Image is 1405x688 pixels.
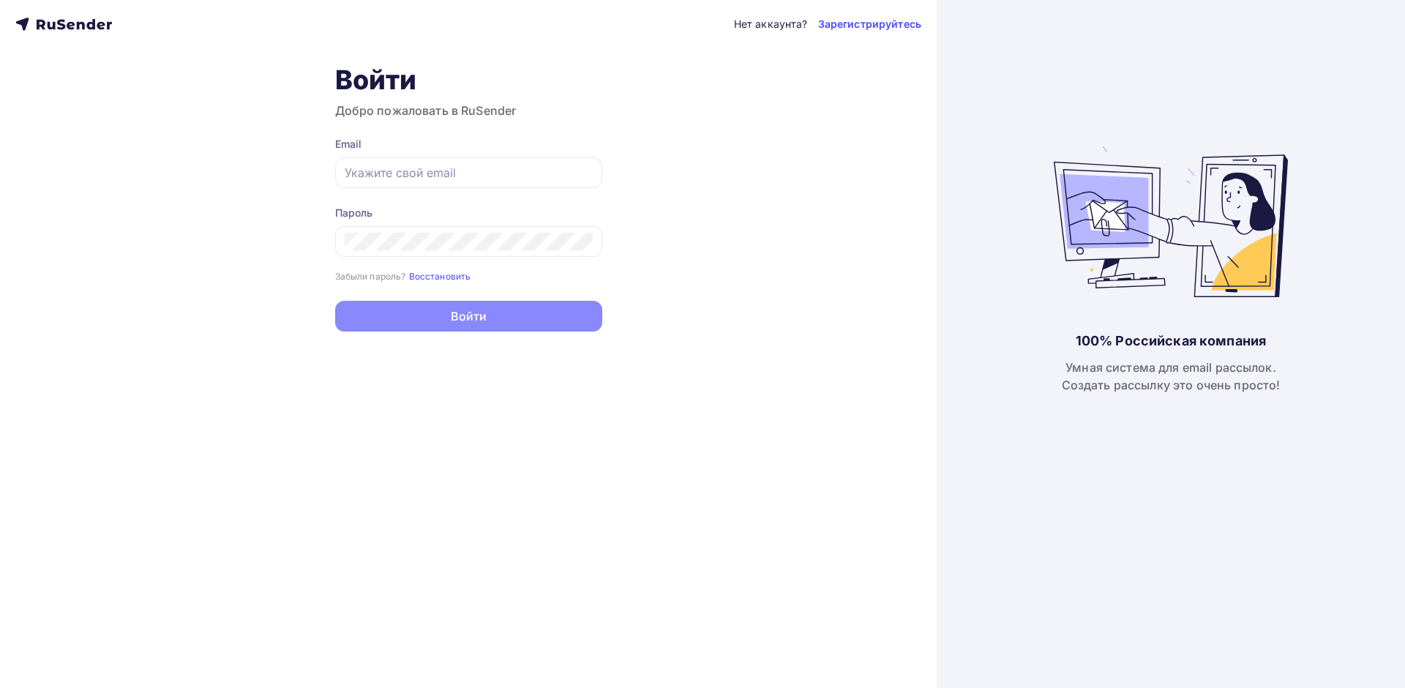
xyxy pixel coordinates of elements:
[1076,332,1266,350] div: 100% Российская компания
[335,102,602,119] h3: Добро пожаловать в RuSender
[335,271,406,282] small: Забыли пароль?
[335,137,602,152] div: Email
[409,269,471,282] a: Восстановить
[409,271,471,282] small: Восстановить
[818,17,921,31] a: Зарегистрируйтесь
[335,64,602,96] h1: Войти
[1062,359,1281,394] div: Умная система для email рассылок. Создать рассылку это очень просто!
[734,17,808,31] div: Нет аккаунта?
[345,164,593,182] input: Укажите свой email
[335,301,602,332] button: Войти
[335,206,602,220] div: Пароль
